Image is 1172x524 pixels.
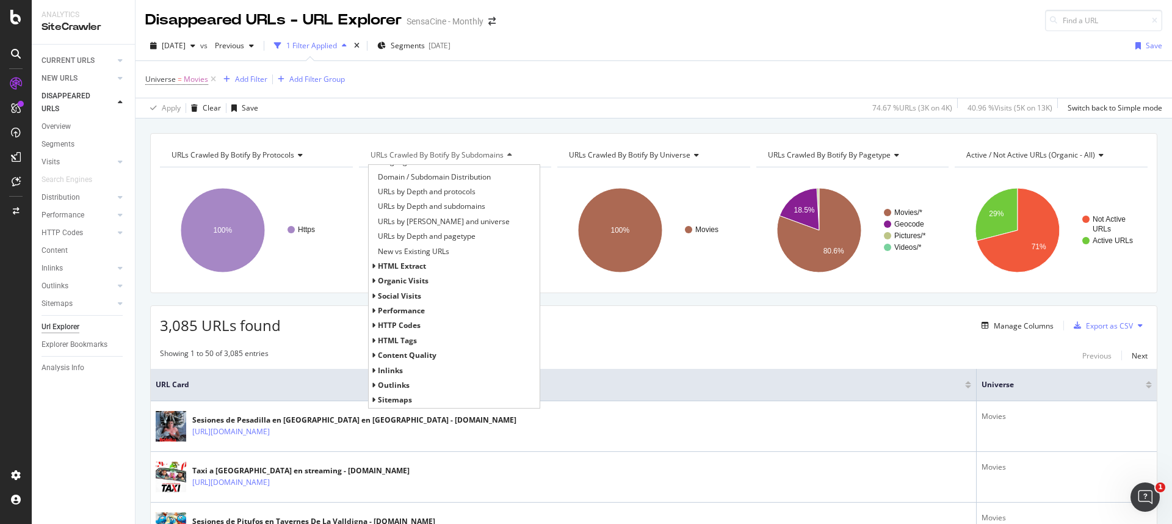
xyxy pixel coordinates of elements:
text: Https [298,225,315,234]
text: 71% [1032,242,1046,251]
div: [DATE] [429,40,450,51]
text: 18.5% [794,206,814,214]
text: URLs [1093,225,1111,233]
a: HTTP Codes [42,227,114,239]
a: Inlinks [42,262,114,275]
span: Active / Not Active URLs (organic - all) [966,150,1095,160]
a: Performance [42,209,114,222]
span: URLs by Depth and universe [378,216,510,228]
button: Previous [210,36,259,56]
h4: URLs Crawled By Botify By universe [566,145,739,165]
div: Switch back to Simple mode [1068,103,1162,113]
div: A chart. [160,177,351,283]
span: vs [200,40,210,51]
a: Overview [42,120,126,133]
div: Movies [982,411,1152,422]
button: Clear [186,98,221,118]
div: Next [1132,351,1148,361]
div: Movies [982,512,1152,523]
div: Showing 1 to 50 of 3,085 entries [160,348,269,363]
svg: A chart. [955,177,1146,283]
a: Search Engines [42,173,104,186]
div: DISAPPEARED URLS [42,90,103,115]
div: Distribution [42,191,80,204]
div: Export as CSV [1086,321,1133,331]
a: Content [42,244,126,257]
div: 40.96 % Visits ( 5K on 13K ) [968,103,1052,113]
span: 1 [1156,482,1165,492]
div: Analysis Info [42,362,84,374]
img: main image [156,404,186,449]
span: organic Visits [378,275,429,286]
text: Movies/* [894,208,922,217]
span: Previous [210,40,244,51]
text: Active URLs [1093,236,1133,245]
h4: Active / Not Active URLs [964,145,1137,165]
a: [URL][DOMAIN_NAME] [192,476,270,489]
div: Performance [42,209,84,222]
svg: A chart. [756,177,947,283]
div: Save [1146,40,1162,51]
span: URLs Crawled By Botify By universe [569,150,690,160]
div: Taxi a [GEOGRAPHIC_DATA] en streaming - [DOMAIN_NAME] [192,465,410,476]
div: Disappeared URLs - URL Explorer [145,10,402,31]
text: Pictures/* [894,231,926,240]
span: Inlinks [378,365,403,376]
text: Geocode [894,220,924,228]
span: HTTP Codes [378,320,421,330]
div: Url Explorer [42,321,79,333]
a: Visits [42,156,114,169]
text: 100% [214,226,233,235]
text: Not Active [1093,215,1126,224]
div: Visits [42,156,60,169]
button: 1 Filter Applied [269,36,352,56]
div: Add Filter Group [289,74,345,84]
a: Distribution [42,191,114,204]
div: times [352,40,362,52]
div: 1 Filter Applied [286,40,337,51]
button: [DATE] [145,36,200,56]
svg: A chart. [557,177,748,283]
span: 3,085 URLs found [160,315,281,335]
div: Sesiones de Pesadilla en [GEOGRAPHIC_DATA] en [GEOGRAPHIC_DATA] - [DOMAIN_NAME] [192,415,516,426]
span: Universe [145,74,176,84]
button: Manage Columns [977,318,1054,333]
span: Universe [982,379,1127,390]
text: Movies [695,225,718,234]
a: Segments [42,138,126,151]
button: Add Filter Group [273,72,345,87]
a: CURRENT URLS [42,54,114,67]
button: Next [1132,348,1148,363]
span: Sitemaps [378,395,412,405]
a: NEW URLS [42,72,114,85]
button: Previous [1082,348,1112,363]
span: Domain / Subdomain Distribution [378,171,491,183]
div: 74.67 % URLs ( 3K on 4K ) [872,103,952,113]
span: URLs by Depth and subdomains [378,200,485,213]
span: = [178,74,182,84]
a: Explorer Bookmarks [42,338,126,351]
h4: URLs Crawled By Botify By subdomains [368,145,541,165]
text: 80.6% [823,247,844,255]
span: URLs Crawled By Botify By pagetype [768,150,891,160]
div: A chart. [359,177,550,283]
button: Save [1130,36,1162,56]
a: DISAPPEARED URLS [42,90,114,115]
div: Explorer Bookmarks [42,338,107,351]
span: HTML Extract [378,261,426,271]
span: Outlinks [378,380,410,390]
div: Inlinks [42,262,63,275]
div: Manage Columns [994,321,1054,331]
a: Outlinks [42,280,114,293]
span: URLs Crawled By Botify By protocols [172,150,294,160]
button: Segments[DATE] [372,36,455,56]
img: main image [156,454,186,500]
a: [URL][DOMAIN_NAME] [192,426,270,438]
span: Movies [184,71,208,88]
div: HTTP Codes [42,227,83,239]
a: Sitemaps [42,297,114,310]
span: URLs by Depth and pagetype [378,230,476,242]
div: Outlinks [42,280,68,293]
